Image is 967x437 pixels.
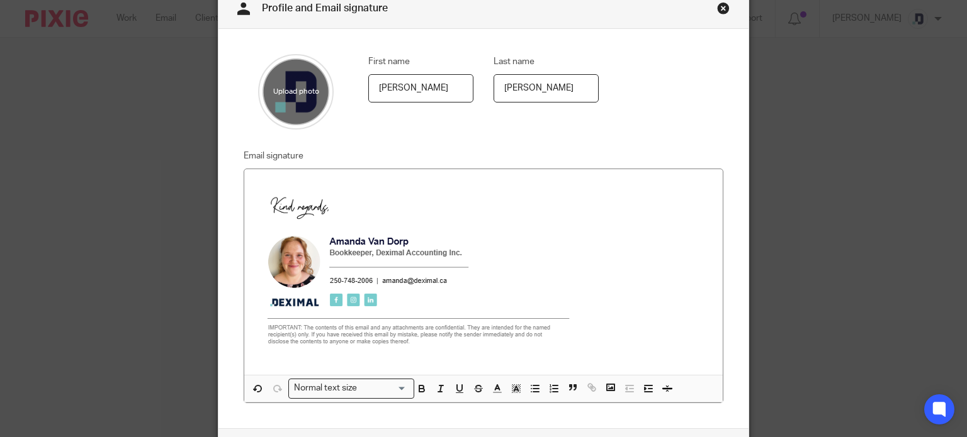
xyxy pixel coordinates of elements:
[368,55,410,68] label: First name
[291,382,360,395] span: Normal text size
[288,379,414,398] div: Search for option
[244,150,303,162] label: Email signature
[717,2,730,19] a: Close this dialog window
[254,179,579,356] img: Image
[494,55,534,68] label: Last name
[361,382,407,395] input: Search for option
[262,3,388,13] span: Profile and Email signature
